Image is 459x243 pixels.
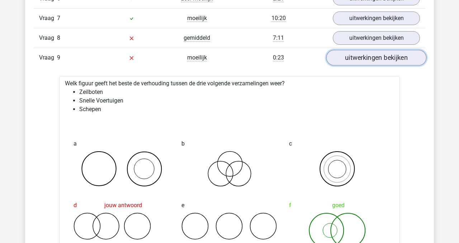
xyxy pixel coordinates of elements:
li: Snelle Voertuigen [79,96,394,105]
li: Schepen [79,105,394,114]
span: e [181,198,184,213]
span: moeilijk [187,54,207,61]
span: Vraag [39,14,57,23]
span: d [74,198,77,213]
div: goed [289,198,385,213]
span: f [289,198,291,213]
a: uitwerkingen bekijken [326,50,426,66]
span: a [74,137,77,151]
span: gemiddeld [184,34,210,42]
span: b [181,137,185,151]
span: moeilijk [187,15,207,22]
span: 7 [57,15,60,22]
span: 0:23 [273,54,284,61]
span: c [289,137,292,151]
span: Vraag [39,53,57,62]
span: Vraag [39,34,57,42]
span: 7:11 [273,34,284,42]
span: 10:20 [271,15,286,22]
div: jouw antwoord [74,198,170,213]
span: 9 [57,54,60,61]
a: uitwerkingen bekijken [333,11,420,25]
li: Zeilboten [79,88,394,96]
a: uitwerkingen bekijken [333,31,420,45]
span: 8 [57,34,60,41]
